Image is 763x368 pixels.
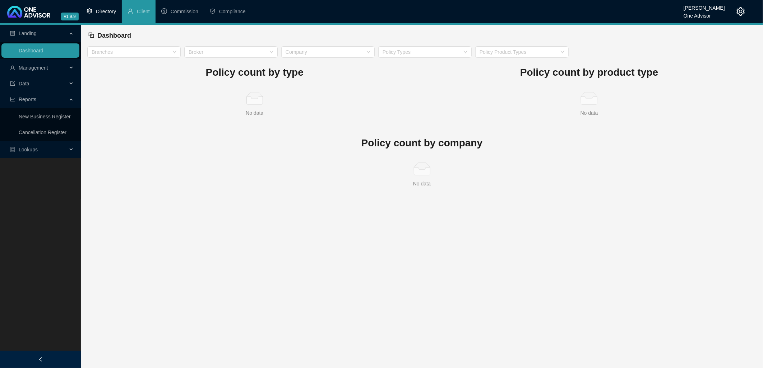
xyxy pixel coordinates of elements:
[19,147,38,152] span: Lookups
[19,96,36,102] span: Reports
[88,32,94,38] span: block
[422,65,757,80] h1: Policy count by product type
[10,81,15,86] span: import
[684,10,725,18] div: One Advisor
[10,65,15,70] span: user
[90,109,419,117] div: No data
[19,114,71,119] a: New Business Register
[96,9,116,14] span: Directory
[161,8,167,14] span: dollar
[97,32,131,39] span: Dashboard
[38,357,43,362] span: left
[19,30,37,36] span: Landing
[90,180,754,188] div: No data
[10,147,15,152] span: database
[736,7,745,16] span: setting
[171,9,198,14] span: Commission
[87,135,757,151] h1: Policy count by company
[87,8,92,14] span: setting
[219,9,246,14] span: Compliance
[128,8,133,14] span: user
[19,65,48,71] span: Management
[684,2,725,10] div: [PERSON_NAME]
[425,109,754,117] div: No data
[137,9,150,14] span: Client
[7,6,50,18] img: 2df55531c6924b55f21c4cf5d4484680-logo-light.svg
[87,65,422,80] h1: Policy count by type
[61,13,79,20] span: v1.9.9
[19,48,43,53] a: Dashboard
[19,129,66,135] a: Cancellation Register
[10,97,15,102] span: line-chart
[19,81,29,86] span: Data
[210,8,216,14] span: safety
[10,31,15,36] span: profile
